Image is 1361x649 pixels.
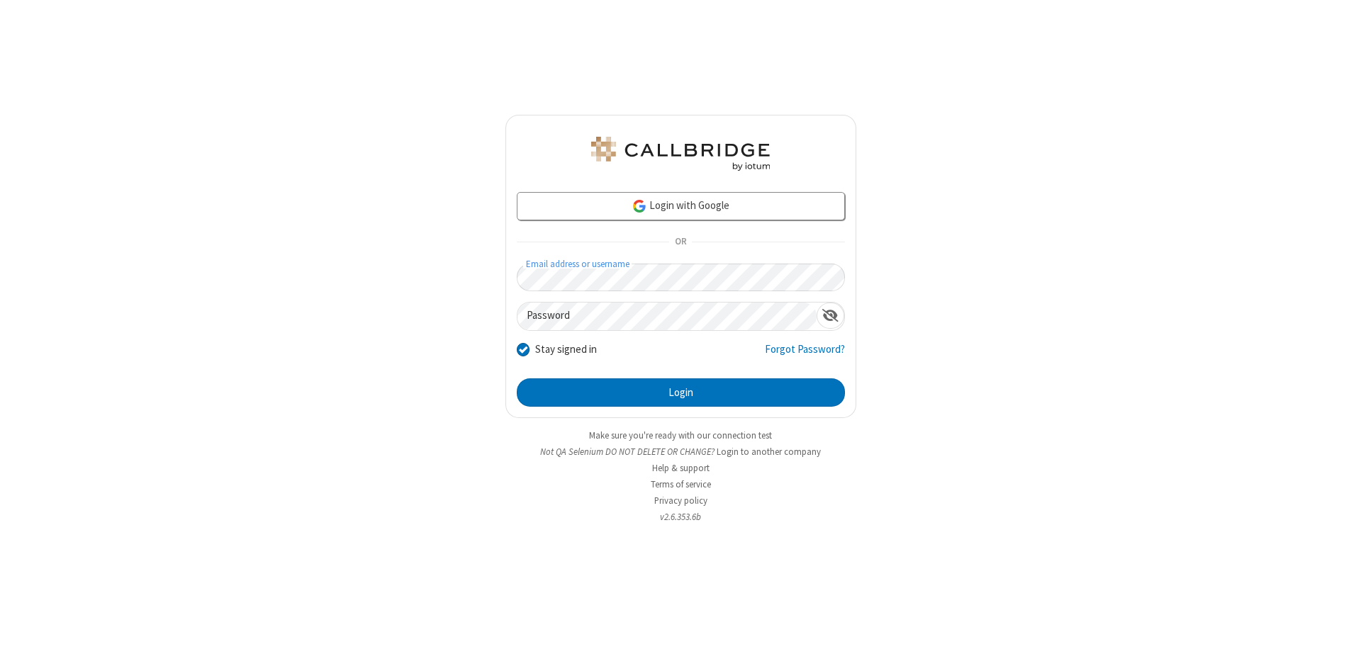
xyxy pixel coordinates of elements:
a: Login with Google [517,192,845,220]
input: Password [517,303,817,330]
img: google-icon.png [632,198,647,214]
li: v2.6.353.6b [505,510,856,524]
button: Login to another company [717,445,821,458]
label: Stay signed in [535,342,597,358]
div: Show password [817,303,844,329]
iframe: Chat [1326,612,1350,639]
a: Make sure you're ready with our connection test [589,429,772,441]
img: QA Selenium DO NOT DELETE OR CHANGE [588,137,773,171]
a: Privacy policy [654,495,707,507]
input: Email address or username [517,264,845,291]
a: Terms of service [651,478,711,490]
span: OR [669,232,692,252]
button: Login [517,378,845,407]
li: Not QA Selenium DO NOT DELETE OR CHANGE? [505,445,856,458]
a: Help & support [652,462,710,474]
a: Forgot Password? [765,342,845,368]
